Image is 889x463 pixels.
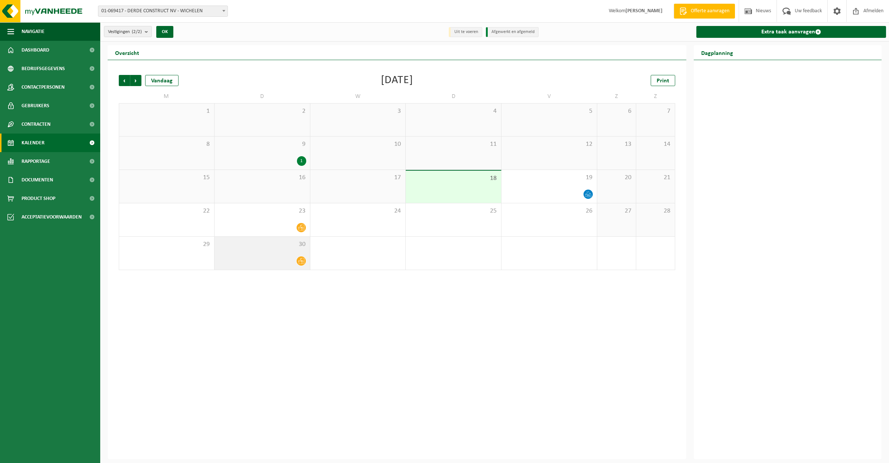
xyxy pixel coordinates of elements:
[409,207,497,215] span: 25
[218,207,306,215] span: 23
[98,6,228,16] span: 01-069417 - DERDE CONSTRUCT NV - WICHELEN
[689,7,731,15] span: Offerte aanvragen
[123,207,210,215] span: 22
[657,78,669,84] span: Print
[636,90,675,103] td: Z
[310,90,406,103] td: W
[215,90,310,103] td: D
[486,27,539,37] li: Afgewerkt en afgemeld
[145,75,179,86] div: Vandaag
[505,140,593,148] span: 12
[22,134,45,152] span: Kalender
[123,174,210,182] span: 15
[406,90,501,103] td: D
[297,156,306,166] div: 1
[98,6,228,17] span: 01-069417 - DERDE CONSTRUCT NV - WICHELEN
[501,90,597,103] td: V
[22,41,49,59] span: Dashboard
[449,27,482,37] li: Uit te voeren
[132,29,142,34] count: (2/2)
[625,8,663,14] strong: [PERSON_NAME]
[381,75,413,86] div: [DATE]
[156,26,173,38] button: OK
[505,107,593,115] span: 5
[22,189,55,208] span: Product Shop
[314,107,402,115] span: 3
[696,26,886,38] a: Extra taak aanvragen
[640,107,671,115] span: 7
[22,78,65,96] span: Contactpersonen
[22,208,82,226] span: Acceptatievoorwaarden
[22,115,50,134] span: Contracten
[314,207,402,215] span: 24
[601,174,632,182] span: 20
[409,174,497,183] span: 18
[218,240,306,249] span: 30
[314,174,402,182] span: 17
[119,75,130,86] span: Vorige
[601,207,632,215] span: 27
[597,90,636,103] td: Z
[694,45,741,60] h2: Dagplanning
[409,140,497,148] span: 11
[22,152,50,171] span: Rapportage
[640,140,671,148] span: 14
[123,107,210,115] span: 1
[104,26,152,37] button: Vestigingen(2/2)
[130,75,141,86] span: Volgende
[218,140,306,148] span: 9
[218,107,306,115] span: 2
[505,207,593,215] span: 26
[108,26,142,37] span: Vestigingen
[22,96,49,115] span: Gebruikers
[505,174,593,182] span: 19
[601,140,632,148] span: 13
[108,45,147,60] h2: Overzicht
[640,174,671,182] span: 21
[218,174,306,182] span: 16
[640,207,671,215] span: 28
[409,107,497,115] span: 4
[22,171,53,189] span: Documenten
[119,90,215,103] td: M
[22,59,65,78] span: Bedrijfsgegevens
[123,240,210,249] span: 29
[651,75,675,86] a: Print
[674,4,735,19] a: Offerte aanvragen
[314,140,402,148] span: 10
[22,22,45,41] span: Navigatie
[601,107,632,115] span: 6
[123,140,210,148] span: 8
